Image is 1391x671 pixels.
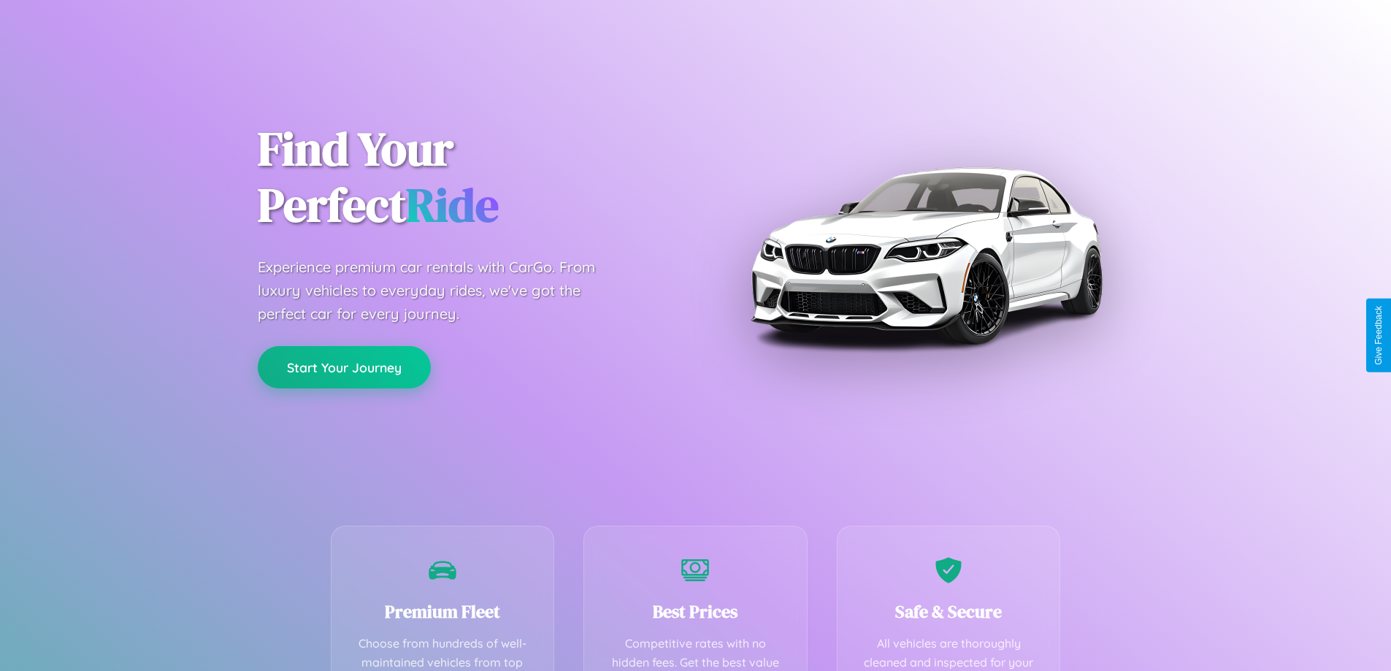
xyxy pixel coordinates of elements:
h3: Best Prices [606,599,785,624]
img: Premium BMW car rental vehicle [743,73,1108,438]
div: Give Feedback [1373,306,1384,365]
span: Ride [406,173,499,237]
p: Experience premium car rentals with CarGo. From luxury vehicles to everyday rides, we've got the ... [258,256,623,326]
h3: Safe & Secure [859,599,1038,624]
button: Start Your Journey [258,346,431,388]
h3: Premium Fleet [353,599,532,624]
h1: Find Your Perfect [258,121,674,234]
